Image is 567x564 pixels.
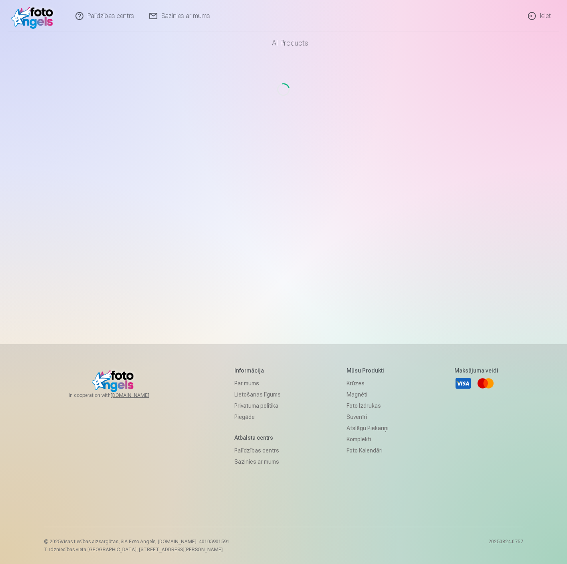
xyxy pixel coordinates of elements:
[234,434,281,442] h5: Atbalsta centrs
[477,375,494,392] a: Mastercard
[234,411,281,423] a: Piegāde
[44,546,230,553] p: Tirdzniecības vieta [GEOGRAPHIC_DATA], [STREET_ADDRESS][PERSON_NAME]
[234,456,281,467] a: Sazinies ar mums
[347,389,389,400] a: Magnēti
[347,378,389,389] a: Krūzes
[111,392,169,399] a: [DOMAIN_NAME]
[121,539,230,544] span: SIA Foto Angels, [DOMAIN_NAME]. 40103901591
[347,367,389,375] h5: Mūsu produkti
[488,538,523,553] p: 20250824.0757
[234,389,281,400] a: Lietošanas līgums
[11,3,57,29] img: /v1
[454,375,472,392] a: Visa
[347,434,389,445] a: Komplekti
[347,400,389,411] a: Foto izdrukas
[234,445,281,456] a: Palīdzības centrs
[250,32,318,54] a: All products
[347,423,389,434] a: Atslēgu piekariņi
[347,445,389,456] a: Foto kalendāri
[347,411,389,423] a: Suvenīri
[454,367,498,375] h5: Maksājuma veidi
[234,367,281,375] h5: Informācija
[234,400,281,411] a: Privātuma politika
[234,378,281,389] a: Par mums
[44,538,230,545] p: © 2025 Visas tiesības aizsargātas. ,
[69,392,169,399] span: In cooperation with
